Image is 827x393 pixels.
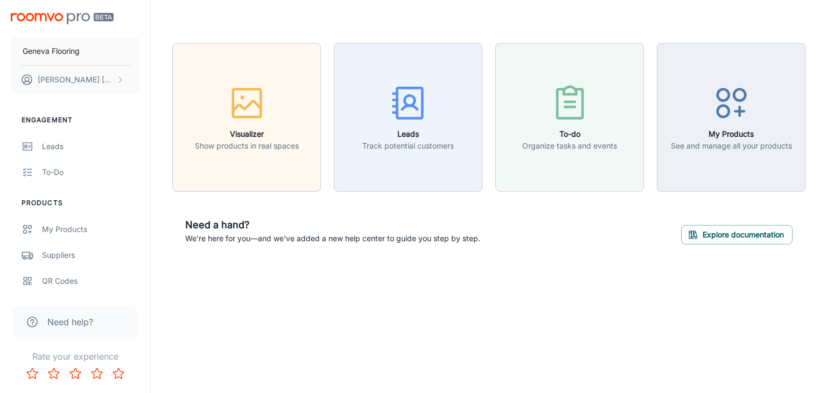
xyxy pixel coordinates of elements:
[681,225,793,244] button: Explore documentation
[671,128,792,140] h6: My Products
[362,140,454,152] p: Track potential customers
[42,275,139,287] div: QR Codes
[172,43,321,192] button: VisualizerShow products in real spaces
[657,111,805,122] a: My ProductsSee and manage all your products
[334,43,482,192] button: LeadsTrack potential customers
[42,223,139,235] div: My Products
[334,111,482,122] a: LeadsTrack potential customers
[11,66,139,94] button: [PERSON_NAME] [PERSON_NAME]
[185,217,480,233] h6: Need a hand?
[11,37,139,65] button: Geneva Flooring
[23,45,80,57] p: Geneva Flooring
[362,128,454,140] h6: Leads
[195,128,299,140] h6: Visualizer
[38,74,114,86] p: [PERSON_NAME] [PERSON_NAME]
[42,249,139,261] div: Suppliers
[495,43,644,192] button: To-doOrganize tasks and events
[11,13,114,24] img: Roomvo PRO Beta
[185,233,480,244] p: We're here for you—and we've added a new help center to guide you step by step.
[495,111,644,122] a: To-doOrganize tasks and events
[671,140,792,152] p: See and manage all your products
[522,140,617,152] p: Organize tasks and events
[657,43,805,192] button: My ProductsSee and manage all your products
[195,140,299,152] p: Show products in real spaces
[42,166,139,178] div: To-do
[522,128,617,140] h6: To-do
[681,228,793,239] a: Explore documentation
[42,141,139,152] div: Leads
